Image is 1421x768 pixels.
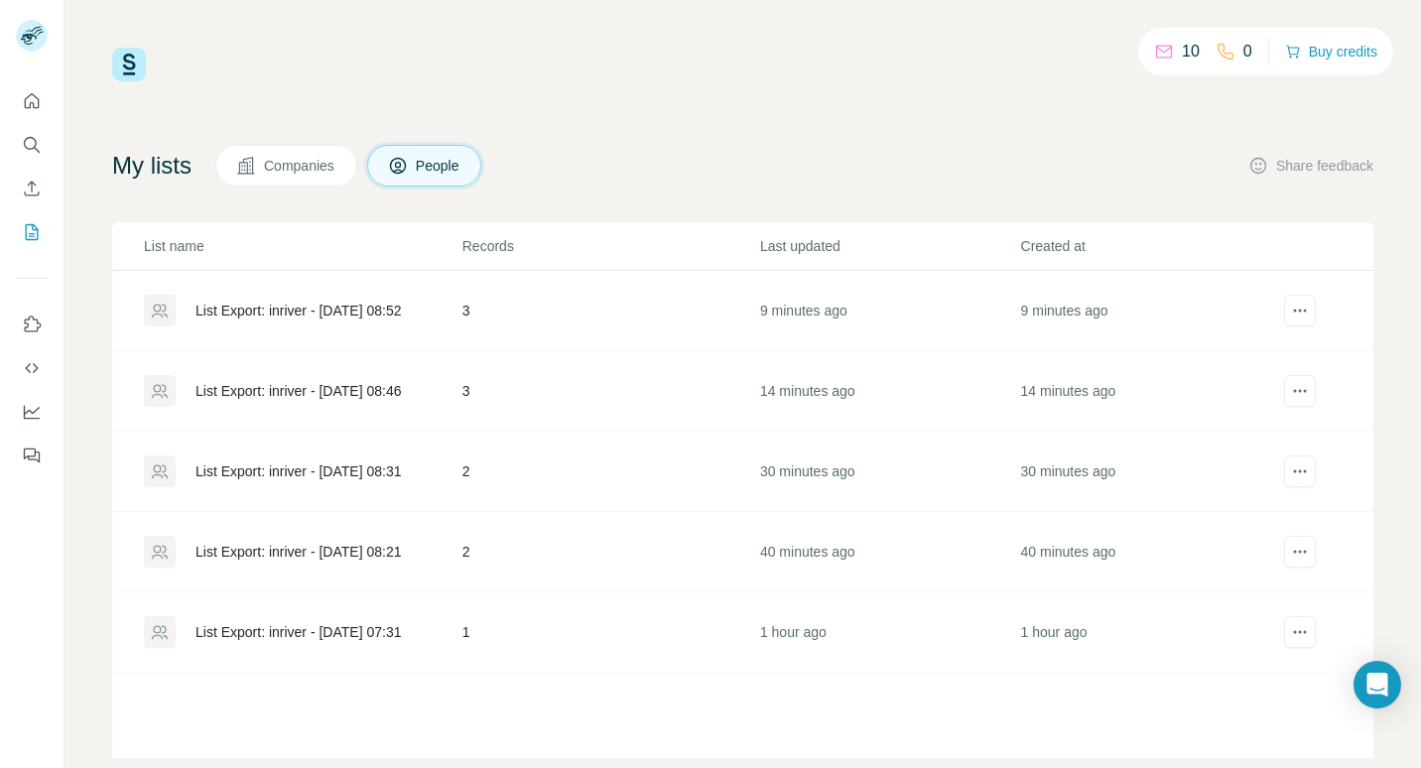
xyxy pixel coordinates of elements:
button: actions [1284,295,1316,326]
td: 1 [461,592,759,673]
p: Records [462,236,758,256]
div: List Export: inriver - [DATE] 07:31 [195,622,401,642]
button: Quick start [16,83,48,119]
div: List Export: inriver - [DATE] 08:31 [195,461,401,481]
td: 9 minutes ago [1020,271,1281,351]
p: List name [144,236,460,256]
button: actions [1284,616,1316,648]
div: Open Intercom Messenger [1354,661,1401,708]
button: actions [1284,536,1316,568]
div: List Export: inriver - [DATE] 08:52 [195,301,401,320]
td: 40 minutes ago [1020,512,1281,592]
button: Feedback [16,438,48,473]
td: 9 minutes ago [759,271,1020,351]
span: People [416,156,461,176]
td: 14 minutes ago [1020,351,1281,432]
td: 40 minutes ago [759,512,1020,592]
td: 30 minutes ago [1020,432,1281,512]
p: Last updated [760,236,1019,256]
td: 2 [461,512,759,592]
td: 3 [461,351,759,432]
td: 30 minutes ago [759,432,1020,512]
td: 14 minutes ago [759,351,1020,432]
button: actions [1284,455,1316,487]
button: actions [1284,375,1316,407]
button: Search [16,127,48,163]
p: Created at [1021,236,1280,256]
button: Enrich CSV [16,171,48,206]
span: Companies [264,156,336,176]
button: Dashboard [16,394,48,430]
h4: My lists [112,150,192,182]
img: Surfe Logo [112,48,146,81]
div: List Export: inriver - [DATE] 08:21 [195,542,401,562]
button: Share feedback [1248,156,1373,176]
div: List Export: inriver - [DATE] 08:46 [195,381,401,401]
button: Use Surfe on LinkedIn [16,307,48,342]
td: 1 hour ago [1020,592,1281,673]
p: 0 [1243,40,1252,64]
button: My lists [16,214,48,250]
p: 10 [1182,40,1200,64]
button: Buy credits [1285,38,1377,65]
td: 3 [461,271,759,351]
button: Use Surfe API [16,350,48,386]
td: 1 hour ago [759,592,1020,673]
td: 2 [461,432,759,512]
